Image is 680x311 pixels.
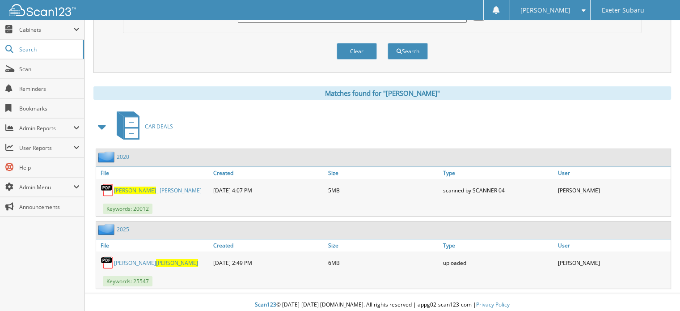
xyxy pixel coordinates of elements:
a: User [556,167,671,179]
div: 6MB [326,254,441,272]
div: Matches found for "[PERSON_NAME]" [93,86,671,100]
a: 2020 [117,153,129,161]
span: Cabinets [19,26,73,34]
span: Search [19,46,78,53]
span: [PERSON_NAME] [156,259,198,267]
span: [PERSON_NAME] [114,187,156,194]
span: Bookmarks [19,105,80,112]
img: PDF.png [101,256,114,269]
div: [DATE] 2:49 PM [211,254,326,272]
iframe: Chat Widget [635,268,680,311]
div: 5MB [326,181,441,199]
a: Created [211,239,326,251]
span: CAR DEALS [145,123,173,130]
button: Clear [337,43,377,60]
div: [PERSON_NAME] [556,254,671,272]
span: Keywords: 20012 [103,204,152,214]
img: scan123-logo-white.svg [9,4,76,16]
div: uploaded [441,254,556,272]
span: Exeter Subaru [602,8,644,13]
a: Privacy Policy [476,301,510,308]
div: [DATE] 4:07 PM [211,181,326,199]
span: Scan [19,65,80,73]
span: Admin Reports [19,124,73,132]
a: [PERSON_NAME][PERSON_NAME] [114,259,198,267]
div: scanned by SCANNER 04 [441,181,556,199]
span: [PERSON_NAME] [520,8,570,13]
button: Search [388,43,428,60]
span: Announcements [19,203,80,211]
img: folder2.png [98,224,117,235]
a: Type [441,167,556,179]
a: CAR DEALS [111,109,173,144]
a: File [96,239,211,251]
span: Scan123 [255,301,276,308]
span: Reminders [19,85,80,93]
a: Created [211,167,326,179]
img: PDF.png [101,183,114,197]
span: User Reports [19,144,73,152]
span: Help [19,164,80,171]
a: Type [441,239,556,251]
div: [PERSON_NAME] [556,181,671,199]
a: User [556,239,671,251]
a: 2025 [117,226,129,233]
span: Keywords: 25547 [103,276,152,286]
a: File [96,167,211,179]
img: folder2.png [98,151,117,162]
a: Size [326,167,441,179]
a: [PERSON_NAME]_ [PERSON_NAME] [114,187,202,194]
a: Size [326,239,441,251]
span: Admin Menu [19,183,73,191]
